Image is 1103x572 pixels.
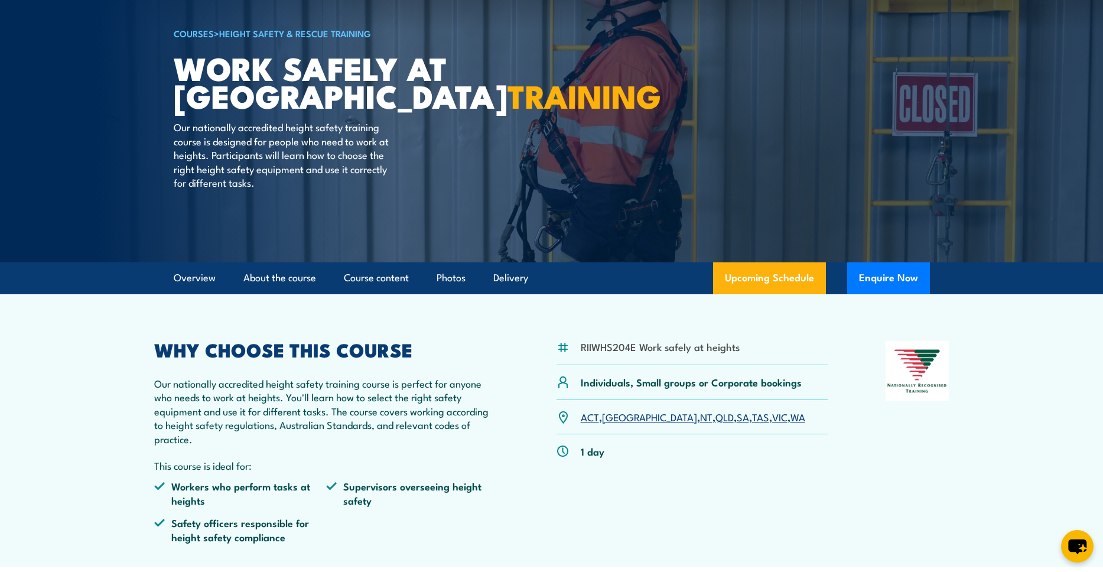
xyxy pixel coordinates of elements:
img: Nationally Recognised Training logo. [886,341,949,401]
a: QLD [715,409,734,424]
a: SA [737,409,749,424]
p: 1 day [581,444,604,458]
a: [GEOGRAPHIC_DATA] [602,409,697,424]
strong: TRAINING [507,70,661,119]
a: WA [790,409,805,424]
h2: WHY CHOOSE THIS COURSE [154,341,499,357]
a: TAS [752,409,769,424]
p: This course is ideal for: [154,459,499,472]
li: Workers who perform tasks at heights [154,479,327,507]
button: Enquire Now [847,262,930,294]
h1: Work Safely at [GEOGRAPHIC_DATA] [174,54,466,109]
a: COURSES [174,27,214,40]
p: Our nationally accredited height safety training course is perfect for anyone who needs to work a... [154,376,499,446]
a: Photos [437,262,466,294]
li: Safety officers responsible for height safety compliance [154,516,327,544]
a: Course content [344,262,409,294]
a: Overview [174,262,216,294]
a: ACT [581,409,599,424]
h6: > [174,26,466,40]
p: , , , , , , , [581,410,805,424]
a: NT [700,409,712,424]
p: Individuals, Small groups or Corporate bookings [581,375,802,389]
button: chat-button [1061,530,1094,563]
p: Our nationally accredited height safety training course is designed for people who need to work a... [174,120,389,189]
a: VIC [772,409,788,424]
li: Supervisors overseeing height safety [326,479,499,507]
a: Upcoming Schedule [713,262,826,294]
a: Delivery [493,262,528,294]
li: RIIWHS204E Work safely at heights [581,340,740,353]
a: Height Safety & Rescue Training [219,27,371,40]
a: About the course [243,262,316,294]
